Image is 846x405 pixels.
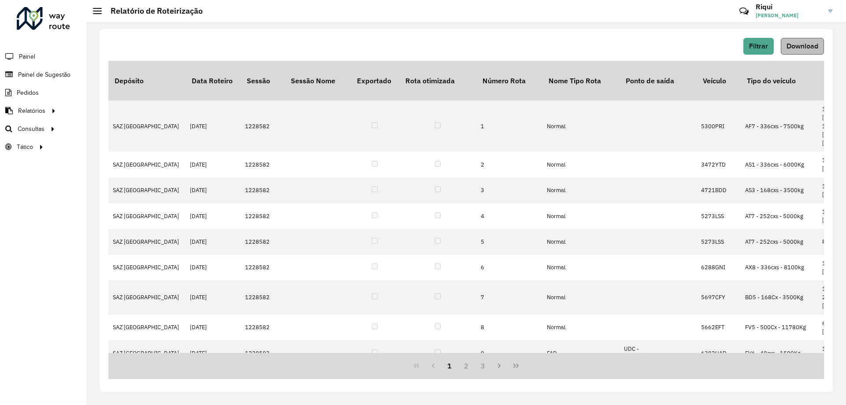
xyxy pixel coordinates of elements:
td: [DATE] [186,229,241,254]
a: Contato Rápido [735,2,753,21]
button: 3 [475,357,491,374]
td: 7 [476,280,542,315]
td: SAZ [GEOGRAPHIC_DATA] [108,178,186,203]
span: Tático [17,142,33,152]
td: 1228582 [241,229,285,254]
span: Download [787,42,818,50]
td: 5273LSS [697,203,741,229]
th: Data Roteiro [186,61,241,100]
td: 6 [476,255,542,280]
td: Normal [542,203,620,229]
td: 8 [476,315,542,340]
th: Sessão [241,61,285,100]
span: [PERSON_NAME] [756,11,822,19]
td: 1228582 [241,178,285,203]
td: 1228582 [241,203,285,229]
td: SAZ [GEOGRAPHIC_DATA] [108,100,186,152]
td: 4721BDD [697,178,741,203]
td: Normal [542,152,620,177]
td: FAD [542,340,620,366]
th: Exportado [351,61,399,100]
span: Pedidos [17,88,39,97]
td: [DATE] [186,203,241,229]
td: 5 [476,229,542,254]
span: Painel de Sugestão [18,70,70,79]
td: Normal [542,178,620,203]
td: 1228582 [241,280,285,315]
td: 2 [476,152,542,177]
td: 6382UAD [697,340,741,366]
td: SAZ [GEOGRAPHIC_DATA] [108,280,186,315]
td: SAZ [GEOGRAPHIC_DATA] [108,229,186,254]
td: Normal [542,229,620,254]
th: Número Rota [476,61,542,100]
td: FV6 - 48cxs - 1500Kg [741,340,818,366]
td: [DATE] [186,255,241,280]
th: Rota otimizada [399,61,476,100]
td: [DATE] [186,100,241,152]
td: AT7 - 252cxs - 5000kg [741,229,818,254]
th: Sessão Nome [285,61,351,100]
td: SAZ [GEOGRAPHIC_DATA] [108,340,186,366]
td: SAZ [GEOGRAPHIC_DATA] [108,203,186,229]
button: Last Page [508,357,524,374]
td: 6288GNI [697,255,741,280]
th: Ponto de saída [620,61,697,100]
th: Depósito [108,61,186,100]
td: 1228582 [241,100,285,152]
td: UDC - [GEOGRAPHIC_DATA] [620,340,697,366]
td: AS3 - 168cxs - 3500kg [741,178,818,203]
td: FV5 - 500Cx - 11780Kg [741,315,818,340]
span: Consultas [18,124,45,134]
h2: Relatório de Roteirização [102,6,203,16]
td: AT7 - 252cxs - 5000kg [741,203,818,229]
th: Tipo do veículo [741,61,818,100]
td: 1228582 [241,255,285,280]
span: Filtrar [749,42,768,50]
td: 4 [476,203,542,229]
button: Filtrar [743,38,774,55]
td: 9 [476,340,542,366]
td: AS1 - 336cxs - 6000Kg [741,152,818,177]
button: 2 [458,357,475,374]
span: Painel [19,52,35,61]
td: BD5 - 168Cx - 3500Kg [741,280,818,315]
td: Normal [542,280,620,315]
td: SAZ [GEOGRAPHIC_DATA] [108,152,186,177]
td: 1228582 [241,152,285,177]
td: [DATE] [186,152,241,177]
td: [DATE] [186,340,241,366]
td: 5300PRI [697,100,741,152]
td: 5662EFT [697,315,741,340]
td: [DATE] [186,315,241,340]
td: 1 [476,100,542,152]
td: 1228582 [241,315,285,340]
td: 3472YTD [697,152,741,177]
td: [DATE] [186,280,241,315]
td: 5273LSS [697,229,741,254]
td: SAZ [GEOGRAPHIC_DATA] [108,255,186,280]
td: Normal [542,315,620,340]
span: Relatórios [18,106,45,115]
td: 5697CFY [697,280,741,315]
button: Next Page [491,357,508,374]
th: Nome Tipo Rota [542,61,620,100]
td: 1228582 [241,340,285,366]
h3: Riqui [756,3,822,11]
td: AF7 - 336cxs - 7500kg [741,100,818,152]
td: 3 [476,178,542,203]
td: Normal [542,100,620,152]
th: Veículo [697,61,741,100]
td: SAZ [GEOGRAPHIC_DATA] [108,315,186,340]
td: Normal [542,255,620,280]
button: Download [781,38,824,55]
td: AX8 - 336cxs - 8100kg [741,255,818,280]
button: 1 [441,357,458,374]
td: [DATE] [186,178,241,203]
